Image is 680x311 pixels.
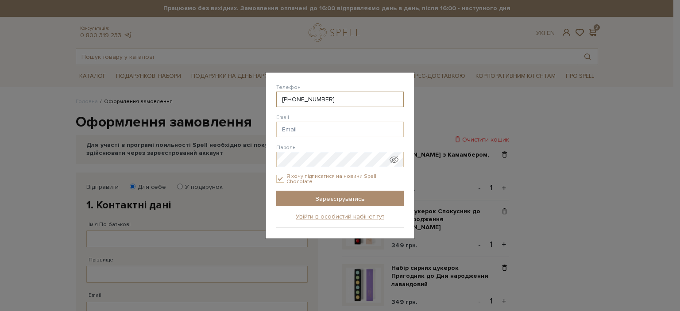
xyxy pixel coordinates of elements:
[276,114,289,122] label: Email
[276,144,295,152] label: Пароль
[390,155,398,164] span: Показати пароль у вигляді звичайного тексту. Попередження: це відобразить ваш пароль на екрані.
[276,175,284,183] input: Я хочу підписатися на новини Spell Chocolate.
[276,122,404,137] input: Email
[276,84,301,92] label: Телефон
[296,213,384,221] a: Увійти в особистий кабінет тут
[276,191,404,206] input: Зареєструватись
[276,173,404,184] label: Я хочу підписатися на новини Spell Chocolate.
[276,92,404,107] input: Телефон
